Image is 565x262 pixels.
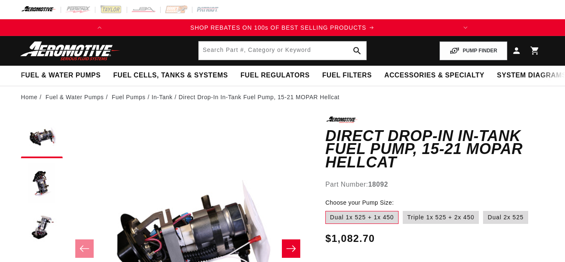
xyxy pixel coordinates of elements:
a: Home [21,92,38,102]
button: Load image 1 in gallery view [21,116,63,158]
span: Fuel Filters [322,71,372,80]
div: 1 of 2 [108,23,457,32]
button: Slide right [282,239,300,258]
span: Fuel Cells, Tanks & Systems [113,71,228,80]
label: Dual 1x 525 + 1x 450 [325,211,399,224]
button: search button [348,41,366,60]
summary: Fuel Filters [316,66,378,85]
label: Dual 2x 525 [483,211,528,224]
div: Announcement [108,23,457,32]
legend: Choose your Pump Size: [325,198,395,207]
span: SHOP REBATES ON 100s OF BEST SELLING PRODUCTS [190,24,366,31]
a: Fuel Pumps [112,92,146,102]
summary: Fuel Cells, Tanks & Systems [107,66,234,85]
strong: 18092 [368,181,388,188]
summary: Accessories & Specialty [378,66,491,85]
label: Triple 1x 525 + 2x 450 [403,211,479,224]
div: Part Number: [325,179,544,190]
button: Translation missing: en.sections.announcements.next_announcement [457,19,474,36]
input: Search by Part Number, Category or Keyword [199,41,367,60]
button: Translation missing: en.sections.announcements.previous_announcement [91,19,108,36]
button: Load image 2 in gallery view [21,162,63,204]
h1: Direct Drop-In In-Tank Fuel Pump, 15-21 MOPAR Hellcat [325,129,544,169]
span: $1,082.70 [325,231,375,246]
img: Aeromotive [18,41,123,61]
span: Fuel & Water Pumps [21,71,101,80]
li: In-Tank [151,92,179,102]
button: PUMP FINDER [440,41,507,60]
button: Slide left [75,239,94,258]
span: Accessories & Specialty [384,71,484,80]
li: Direct Drop-In In-Tank Fuel Pump, 15-21 MOPAR Hellcat [179,92,340,102]
button: Load image 3 in gallery view [21,208,63,250]
summary: Fuel Regulators [234,66,316,85]
nav: breadcrumbs [21,92,544,102]
span: Fuel Regulators [240,71,309,80]
a: Fuel & Water Pumps [46,92,104,102]
a: SHOP REBATES ON 100s OF BEST SELLING PRODUCTS [108,23,457,32]
summary: Fuel & Water Pumps [15,66,107,85]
